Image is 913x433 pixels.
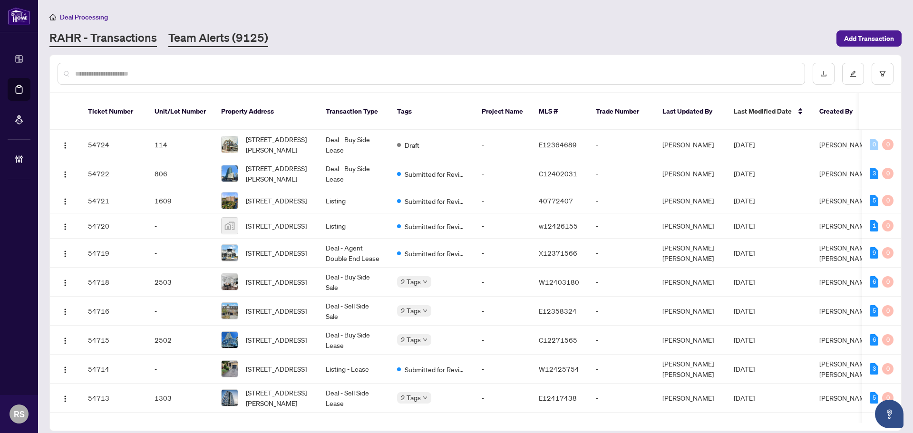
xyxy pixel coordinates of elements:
[246,134,311,155] span: [STREET_ADDRESS][PERSON_NAME]
[882,195,894,206] div: 0
[246,306,307,316] span: [STREET_ADDRESS]
[246,387,311,408] span: [STREET_ADDRESS][PERSON_NAME]
[474,326,531,355] td: -
[246,335,307,345] span: [STREET_ADDRESS]
[147,93,214,130] th: Unit/Lot Number
[61,395,69,403] img: Logo
[318,239,389,268] td: Deal - Agent Double End Lease
[61,171,69,178] img: Logo
[222,390,238,406] img: thumbnail-img
[147,239,214,268] td: -
[734,106,792,116] span: Last Modified Date
[819,307,871,315] span: [PERSON_NAME]
[246,195,307,206] span: [STREET_ADDRESS]
[836,30,902,47] button: Add Transaction
[423,308,427,313] span: down
[80,297,147,326] td: 54716
[734,140,755,149] span: [DATE]
[222,274,238,290] img: thumbnail-img
[588,159,655,188] td: -
[61,250,69,258] img: Logo
[655,268,726,297] td: [PERSON_NAME]
[58,137,73,152] button: Logo
[539,394,577,402] span: E12417438
[588,213,655,239] td: -
[882,220,894,231] div: 0
[588,297,655,326] td: -
[405,221,466,231] span: Submitted for Review
[61,366,69,374] img: Logo
[49,30,157,47] a: RAHR - Transactions
[80,130,147,159] td: 54724
[539,365,579,373] span: W12425754
[61,223,69,231] img: Logo
[474,268,531,297] td: -
[405,196,466,206] span: Submitted for Review
[61,142,69,149] img: Logo
[147,130,214,159] td: 114
[61,337,69,345] img: Logo
[819,359,871,378] span: [PERSON_NAME] [PERSON_NAME]
[318,355,389,384] td: Listing - Lease
[474,130,531,159] td: -
[870,305,878,317] div: 5
[80,93,147,130] th: Ticket Number
[318,297,389,326] td: Deal - Sell Side Sale
[734,394,755,402] span: [DATE]
[58,166,73,181] button: Logo
[819,278,871,286] span: [PERSON_NAME]
[588,326,655,355] td: -
[819,336,871,344] span: [PERSON_NAME]
[819,394,871,402] span: [PERSON_NAME]
[61,308,69,316] img: Logo
[61,279,69,287] img: Logo
[870,195,878,206] div: 5
[655,188,726,213] td: [PERSON_NAME]
[734,278,755,286] span: [DATE]
[872,63,894,85] button: filter
[819,243,871,262] span: [PERSON_NAME] [PERSON_NAME]
[882,305,894,317] div: 0
[588,355,655,384] td: -
[423,279,427,284] span: down
[318,268,389,297] td: Deal - Buy Side Sale
[80,268,147,297] td: 54718
[318,188,389,213] td: Listing
[147,355,214,384] td: -
[58,274,73,289] button: Logo
[147,297,214,326] td: -
[655,130,726,159] td: [PERSON_NAME]
[539,221,578,230] span: w12426155
[246,221,307,231] span: [STREET_ADDRESS]
[734,307,755,315] span: [DATE]
[655,93,726,130] th: Last Updated By
[58,390,73,405] button: Logo
[820,70,827,77] span: download
[655,297,726,326] td: [PERSON_NAME]
[734,336,755,344] span: [DATE]
[734,196,755,205] span: [DATE]
[405,364,466,375] span: Submitted for Review
[588,268,655,297] td: -
[318,93,389,130] th: Transaction Type
[539,196,573,205] span: 40772407
[531,93,588,130] th: MLS #
[14,407,25,421] span: RS
[844,31,894,46] span: Add Transaction
[147,188,214,213] td: 1609
[58,245,73,260] button: Logo
[870,392,878,404] div: 5
[734,169,755,178] span: [DATE]
[882,247,894,259] div: 0
[318,159,389,188] td: Deal - Buy Side Lease
[882,392,894,404] div: 0
[147,326,214,355] td: 2502
[813,63,835,85] button: download
[8,7,30,25] img: logo
[655,239,726,268] td: [PERSON_NAME] [PERSON_NAME]
[655,326,726,355] td: [PERSON_NAME]
[58,193,73,208] button: Logo
[870,220,878,231] div: 1
[588,188,655,213] td: -
[80,213,147,239] td: 54720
